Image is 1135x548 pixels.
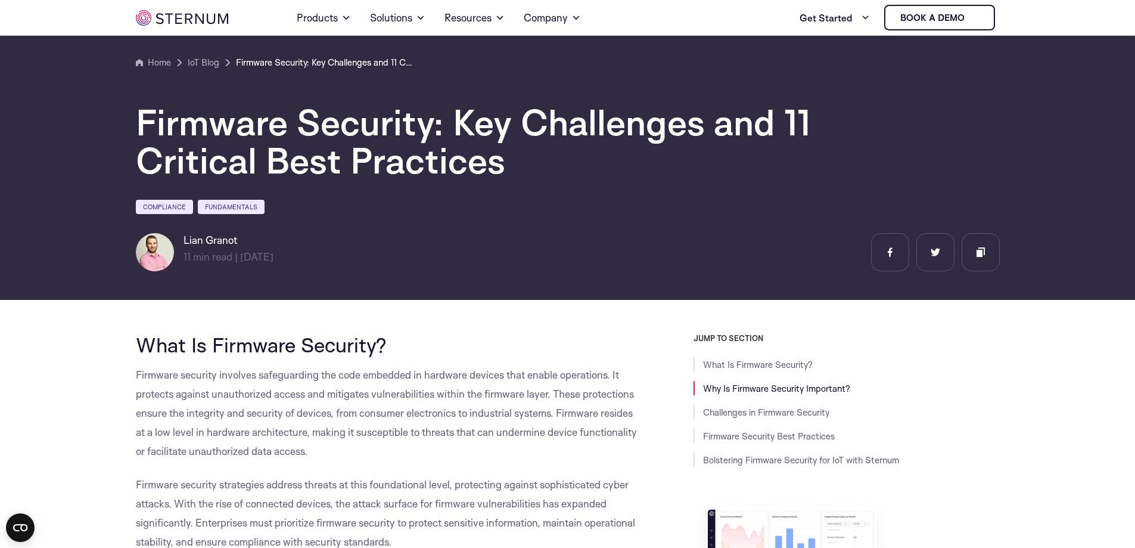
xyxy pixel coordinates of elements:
a: What Is Firmware Security? [703,359,813,370]
span: Firmware security strategies address threats at this foundational level, protecting against sophi... [136,478,635,548]
a: Get Started [800,6,870,30]
h1: Firmware Security: Key Challenges and 11 Critical Best Practices [136,103,851,179]
a: Fundamentals [198,200,265,214]
a: Firmware Security: Key Challenges and 11 Critical Best Practices [236,55,415,70]
a: Compliance [136,200,193,214]
a: Home [136,55,171,70]
span: What Is Firmware Security? [136,332,387,357]
a: Challenges in Firmware Security [703,407,829,418]
a: Resources [444,1,505,35]
span: [DATE] [240,250,273,263]
a: Bolstering Firmware Security for IoT with Sternum [703,454,899,466]
h6: Lian Granot [184,233,273,247]
a: IoT Blog [188,55,219,70]
a: Solutions [370,1,425,35]
h3: JUMP TO SECTION [694,333,1000,343]
img: sternum iot [969,13,979,23]
span: 11 [184,250,191,263]
a: Why Is Firmware Security Important? [703,383,850,394]
span: Firmware security involves safeguarding the code embedded in hardware devices that enable operati... [136,369,637,457]
span: min read | [184,250,238,263]
a: Book a demo [884,5,995,30]
a: Firmware Security Best Practices [703,431,835,442]
a: Products [297,1,351,35]
a: Company [524,1,581,35]
img: sternum iot [136,10,228,26]
button: Open CMP widget [6,513,35,542]
img: Lian Granot [136,233,174,271]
